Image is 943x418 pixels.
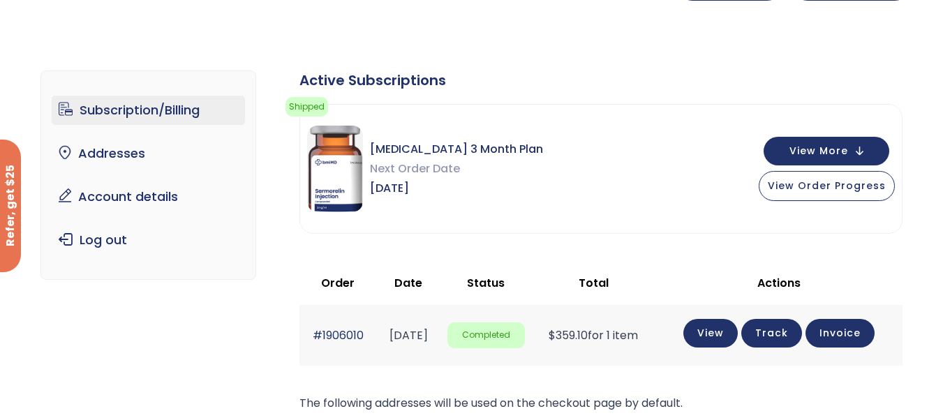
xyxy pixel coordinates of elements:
[467,275,505,291] span: Status
[789,147,848,156] span: View More
[741,319,802,348] a: Track
[683,319,738,348] a: View
[805,319,875,348] a: Invoice
[447,322,525,348] span: Completed
[759,171,895,201] button: View Order Progress
[768,179,886,193] span: View Order Progress
[757,275,801,291] span: Actions
[549,327,556,343] span: $
[549,327,588,343] span: 359.10
[313,327,364,343] a: #1906010
[299,394,903,413] p: The following addresses will be used on the checkout page by default.
[370,159,543,179] span: Next Order Date
[285,97,328,117] span: Shipped
[321,275,355,291] span: Order
[52,96,245,125] a: Subscription/Billing
[52,139,245,168] a: Addresses
[52,182,245,211] a: Account details
[299,70,903,90] div: Active Subscriptions
[579,275,609,291] span: Total
[389,327,428,343] time: [DATE]
[764,137,889,165] button: View More
[370,140,543,159] span: [MEDICAL_DATA] 3 Month Plan
[532,305,656,366] td: for 1 item
[52,225,245,255] a: Log out
[394,275,422,291] span: Date
[40,70,256,280] nav: Account pages
[370,179,543,198] span: [DATE]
